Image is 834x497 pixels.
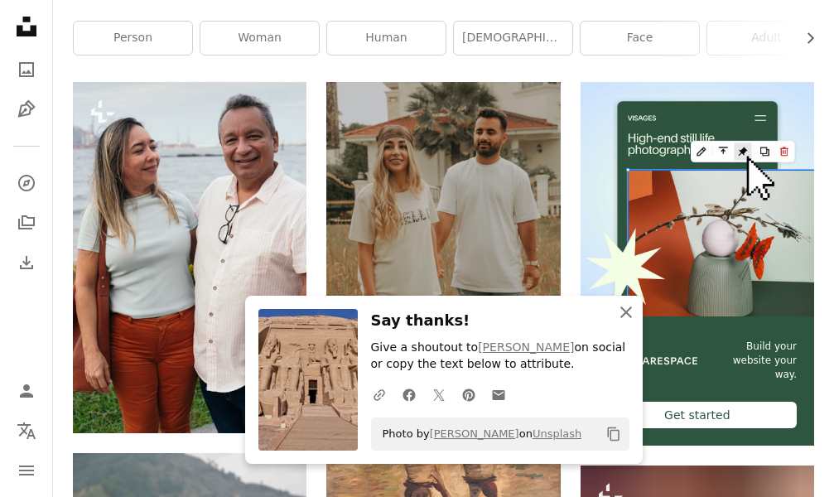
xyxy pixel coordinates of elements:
a: 50-year-old couple smiling happily and hugging standing in park [73,250,306,265]
a: Build your website your way.Get started [581,82,814,446]
a: [PERSON_NAME] [430,427,519,440]
img: file-1723602894256-972c108553a7image [581,82,814,316]
button: Menu [10,454,43,487]
a: [DEMOGRAPHIC_DATA] [454,22,572,55]
a: Share on Facebook [394,378,424,411]
a: Explore [10,166,43,200]
a: a man and a woman standing in a field [326,239,560,253]
button: Language [10,414,43,447]
a: Home — Unsplash [10,10,43,46]
a: Share on Twitter [424,378,454,411]
a: Unsplash [533,427,581,440]
img: file-1606177908946-d1eed1cbe4f5image [598,354,697,368]
a: [PERSON_NAME] [478,340,574,354]
div: Get started [598,402,797,428]
a: adult [707,22,826,55]
a: human [327,22,446,55]
a: Download History [10,246,43,279]
p: Give a shoutout to on social or copy the text below to attribute. [371,340,629,373]
a: Share over email [484,378,513,411]
a: Illustrations [10,93,43,126]
button: Copy to clipboard [600,420,628,448]
img: a man and a woman standing in a field [326,82,560,410]
a: person [74,22,192,55]
a: face [581,22,699,55]
h3: Say thanks! [371,309,629,333]
button: scroll list to the right [795,22,814,55]
a: Collections [10,206,43,239]
a: Log in / Sign up [10,374,43,408]
span: Photo by on [374,421,582,447]
a: woman [200,22,319,55]
img: 50-year-old couple smiling happily and hugging standing in park [73,82,306,432]
a: Share on Pinterest [454,378,484,411]
span: Build your website your way. [717,340,797,381]
a: Photos [10,53,43,86]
